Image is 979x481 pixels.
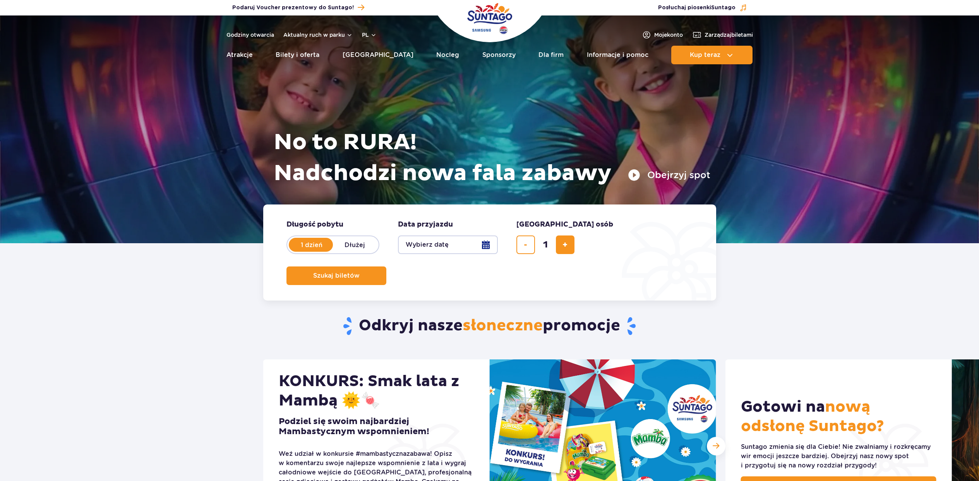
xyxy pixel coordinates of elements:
h1: No to RURA! Nadchodzi nowa fala zabawy [274,127,710,189]
div: Suntago zmienia się dla Ciebie! Nie zwalniamy i rozkręcamy wir emocji jeszcze bardziej. Obejrzyj ... [741,442,936,470]
span: Data przyjazdu [398,220,453,229]
h2: Gotowi na [741,397,936,436]
input: liczba biletów [536,235,555,254]
form: Planowanie wizyty w Park of Poland [263,204,716,301]
a: Podaruj Voucher prezentowy do Suntago! [232,2,364,13]
a: Zarządzajbiletami [692,30,753,40]
span: Posłuchaj piosenki [658,4,736,12]
label: 1 dzień [290,237,334,253]
button: Aktualny ruch w parku [283,32,353,38]
button: dodaj bilet [556,235,574,254]
span: Zarządzaj biletami [705,31,753,39]
h3: Podziel się swoim najbardziej Mambastycznym wspomnieniem! [279,417,474,437]
span: Kup teraz [690,52,720,58]
span: Suntago [711,5,736,10]
button: Kup teraz [671,46,753,64]
span: Moje konto [654,31,683,39]
a: Atrakcje [226,46,253,64]
a: Sponsorzy [482,46,516,64]
span: Szukaj biletów [313,272,360,279]
a: Bilety i oferta [276,46,319,64]
a: Informacje i pomoc [587,46,648,64]
button: Obejrzyj spot [628,169,710,181]
label: Dłużej [333,237,377,253]
button: usuń bilet [516,235,535,254]
button: pl [362,31,377,39]
span: [GEOGRAPHIC_DATA] osób [516,220,613,229]
button: Wybierz datę [398,235,498,254]
a: Godziny otwarcia [226,31,274,39]
a: Mojekonto [642,30,683,40]
div: Następny slajd [707,437,725,455]
a: Dla firm [538,46,564,64]
span: Długość pobytu [286,220,343,229]
button: Szukaj biletów [286,266,386,285]
span: Podaruj Voucher prezentowy do Suntago! [232,4,354,12]
span: słoneczne [463,316,543,335]
span: nową odsłonę Suntago? [741,397,884,436]
h2: KONKURS: Smak lata z Mambą 🌞🍬 [279,372,474,411]
a: Nocleg [436,46,459,64]
a: [GEOGRAPHIC_DATA] [343,46,413,64]
h2: Odkryj nasze promocje [263,316,716,336]
button: Posłuchaj piosenkiSuntago [658,4,747,12]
